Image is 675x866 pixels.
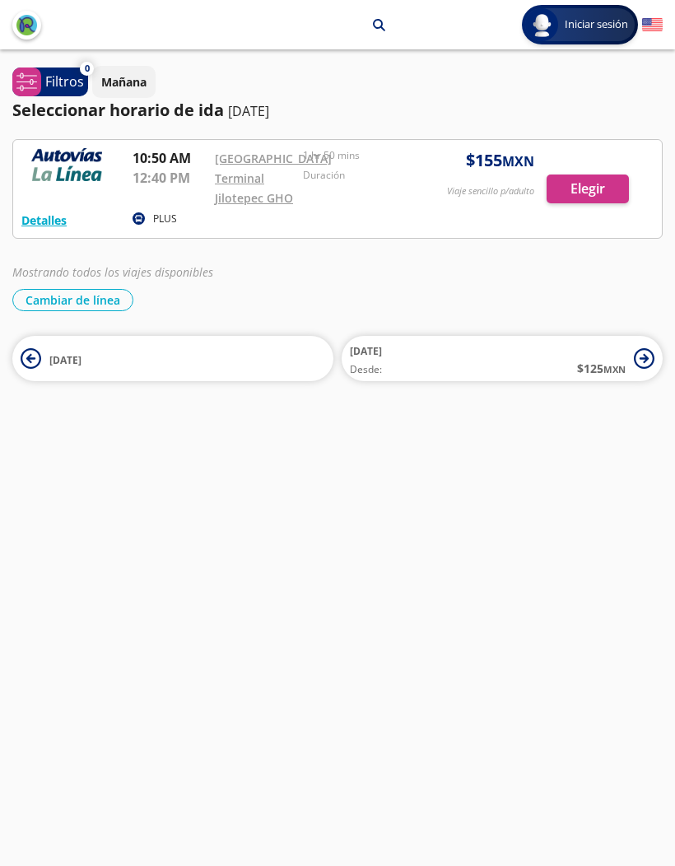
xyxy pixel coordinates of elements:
span: 0 [85,62,90,76]
button: back [12,11,41,40]
a: [GEOGRAPHIC_DATA] [215,151,332,166]
a: Terminal Jilotepec GHO [215,170,293,206]
span: Iniciar sesión [558,16,635,33]
span: [DATE] [49,353,81,367]
p: [DATE] [228,101,269,121]
button: English [642,15,663,35]
button: Cambiar de línea [12,289,133,311]
button: [DATE]Desde:$125MXN [342,336,663,381]
p: Jilotepec [312,16,361,34]
small: MXN [603,363,626,375]
button: [DATE] [12,336,333,381]
button: Detalles [21,212,67,229]
button: Mañana [92,66,156,98]
p: Seleccionar horario de ida [12,98,224,123]
em: Mostrando todos los viajes disponibles [12,264,213,280]
span: [DATE] [350,344,382,358]
p: PLUS [153,212,177,226]
p: Mañana [101,73,147,91]
button: 0Filtros [12,68,88,96]
span: Desde: [350,362,382,377]
span: $ 125 [577,360,626,377]
p: Filtros [45,72,84,91]
p: [GEOGRAPHIC_DATA] [175,16,291,34]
